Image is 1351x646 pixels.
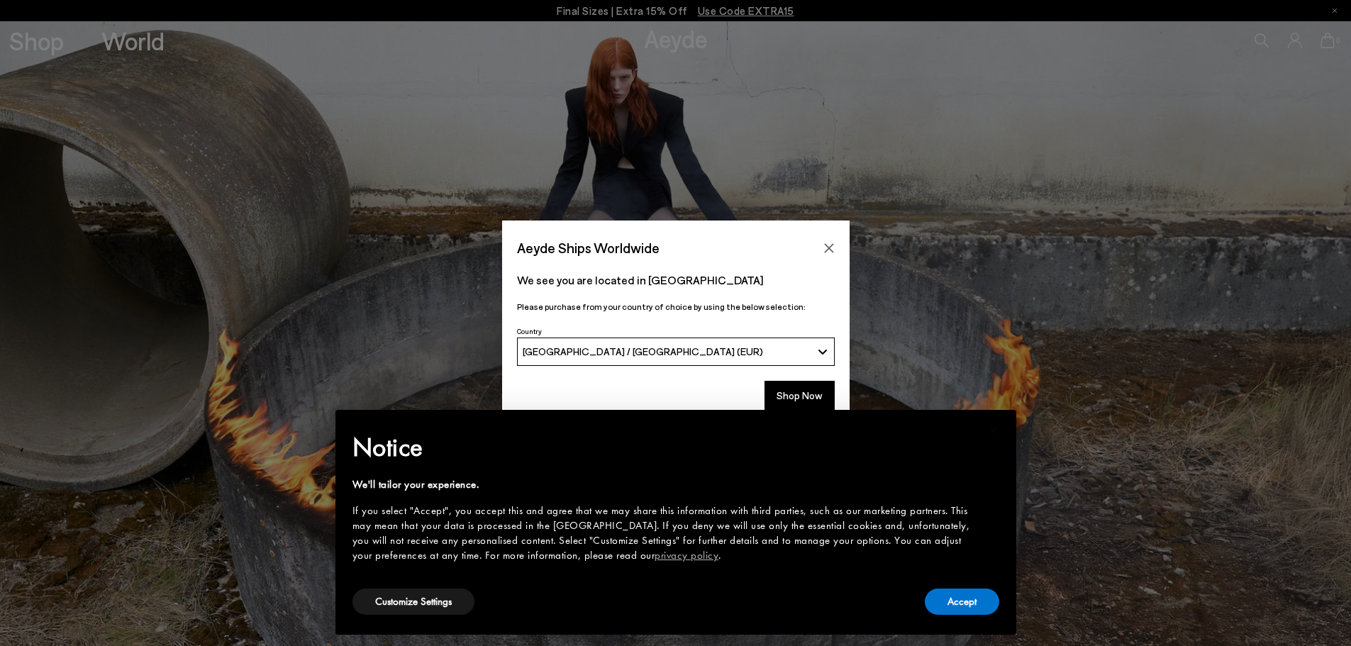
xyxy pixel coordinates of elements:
[517,300,835,313] p: Please purchase from your country of choice by using the below selection:
[352,429,977,466] h2: Notice
[989,420,998,442] span: ×
[818,238,840,259] button: Close
[977,414,1011,448] button: Close this notice
[517,327,542,335] span: Country
[517,235,660,260] span: Aeyde Ships Worldwide
[655,548,718,562] a: privacy policy
[765,381,835,411] button: Shop Now
[352,477,977,492] div: We'll tailor your experience.
[352,589,474,615] button: Customize Settings
[925,589,999,615] button: Accept
[517,272,835,289] p: We see you are located in [GEOGRAPHIC_DATA]
[352,503,977,563] div: If you select "Accept", you accept this and agree that we may share this information with third p...
[523,345,763,357] span: [GEOGRAPHIC_DATA] / [GEOGRAPHIC_DATA] (EUR)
